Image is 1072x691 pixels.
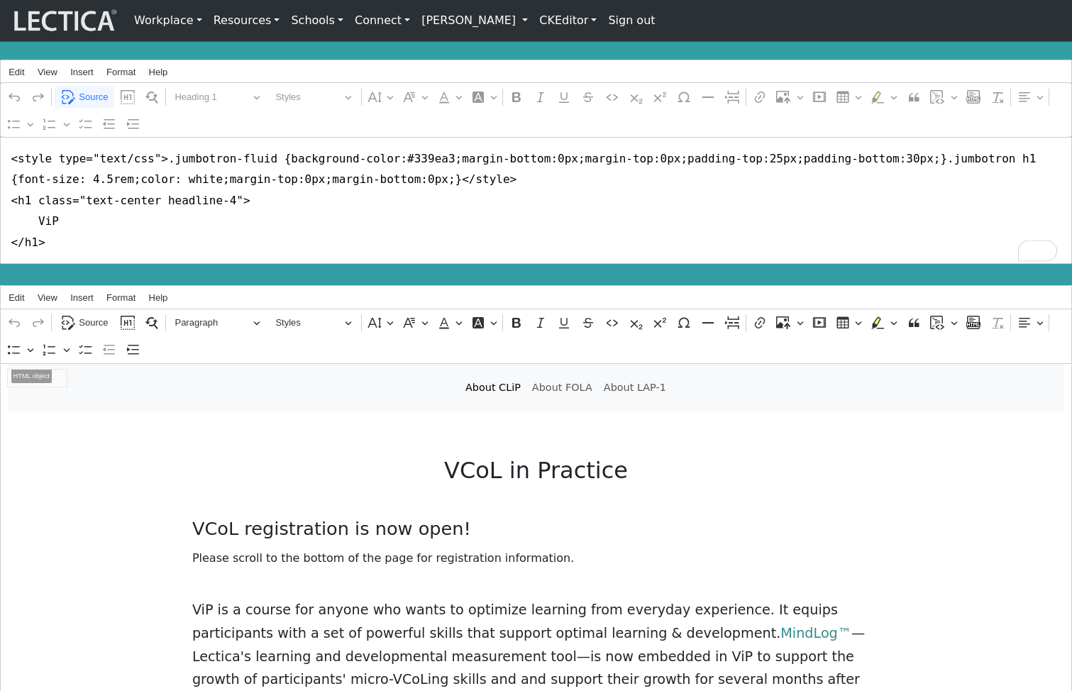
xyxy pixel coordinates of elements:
span: Styles [275,89,340,106]
div: Editor toolbar [1,309,1071,363]
div: Editor menu bar [1,60,1071,84]
span: Help [149,293,168,302]
img: lecticalive [11,7,117,34]
a: CKEditor [534,6,602,35]
a: [PERSON_NAME] [416,6,534,35]
span: Edit [9,67,24,77]
button: Styles [270,312,358,334]
a: MindLog™ [780,625,851,641]
a: About FOLA [526,375,598,402]
h3: VCoL registration is now open! [192,518,880,540]
a: Workplace [128,6,208,35]
button: Paragraph, Heading [169,312,267,334]
h6: Please scroll to the bottom of the page for registration information. [192,551,880,565]
span: Format [106,67,136,77]
a: Connect [349,6,416,35]
span: Paragraph [175,314,248,331]
a: Resources [208,6,286,35]
a: Schools [285,6,349,35]
span: Insert [70,293,94,302]
span: Source [79,314,108,331]
a: About LAP-1 [598,375,672,402]
span: Heading 1 [175,89,248,106]
a: About CLiP [460,375,526,402]
span: Format [106,293,136,302]
span: Insert [70,67,94,77]
button: Heading 1, Heading [169,86,267,108]
button: Source [55,86,114,108]
a: Sign out [602,6,661,35]
h2: VCoL in Practice [192,457,880,484]
span: Edit [9,293,24,302]
span: View [38,293,57,302]
button: Source [55,312,114,334]
span: View [38,67,57,77]
button: Styles [270,86,358,108]
span: Source [79,89,108,106]
div: Editor toolbar [1,83,1071,137]
span: Styles [275,314,340,331]
p: ⁠⁠⁠⁠⁠⁠⁠ [8,370,67,394]
span: Help [149,67,168,77]
div: Editor menu bar [1,286,1071,309]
